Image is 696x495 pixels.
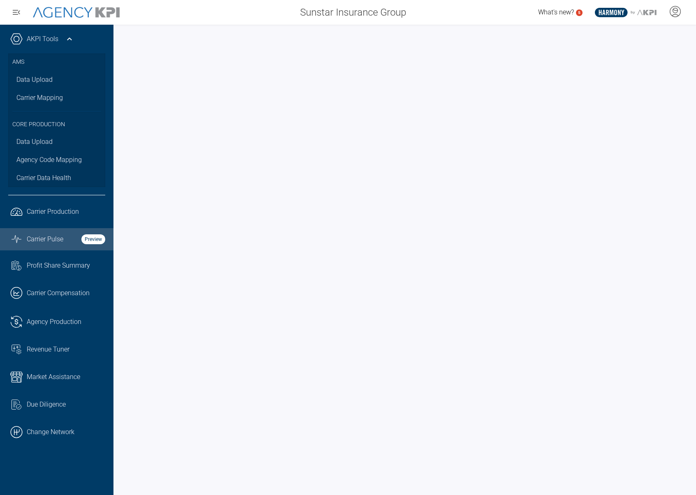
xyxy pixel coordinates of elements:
span: Revenue Tuner [27,345,69,354]
img: AgencyKPI [33,7,120,18]
strong: Preview [81,234,105,244]
text: 5 [578,10,580,15]
span: Sunstar Insurance Group [300,5,406,20]
span: Agency Production [27,317,81,327]
a: Carrier Mapping [8,89,105,107]
span: Profit Share Summary [27,261,90,271]
span: Carrier Pulse [27,234,63,244]
span: Carrier Production [27,207,79,217]
h3: AMS [12,53,101,71]
a: Data Upload [8,133,105,151]
span: Carrier Data Health [16,173,71,183]
span: Market Assistance [27,372,80,382]
a: Data Upload [8,71,105,89]
span: What's new? [538,8,574,16]
h3: Core Production [12,111,101,133]
a: 5 [576,9,583,16]
a: AKPI Tools [27,34,58,44]
a: Agency Code Mapping [8,151,105,169]
span: Due Diligence [27,400,66,409]
a: Carrier Data Health [8,169,105,187]
span: Carrier Compensation [27,288,90,298]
